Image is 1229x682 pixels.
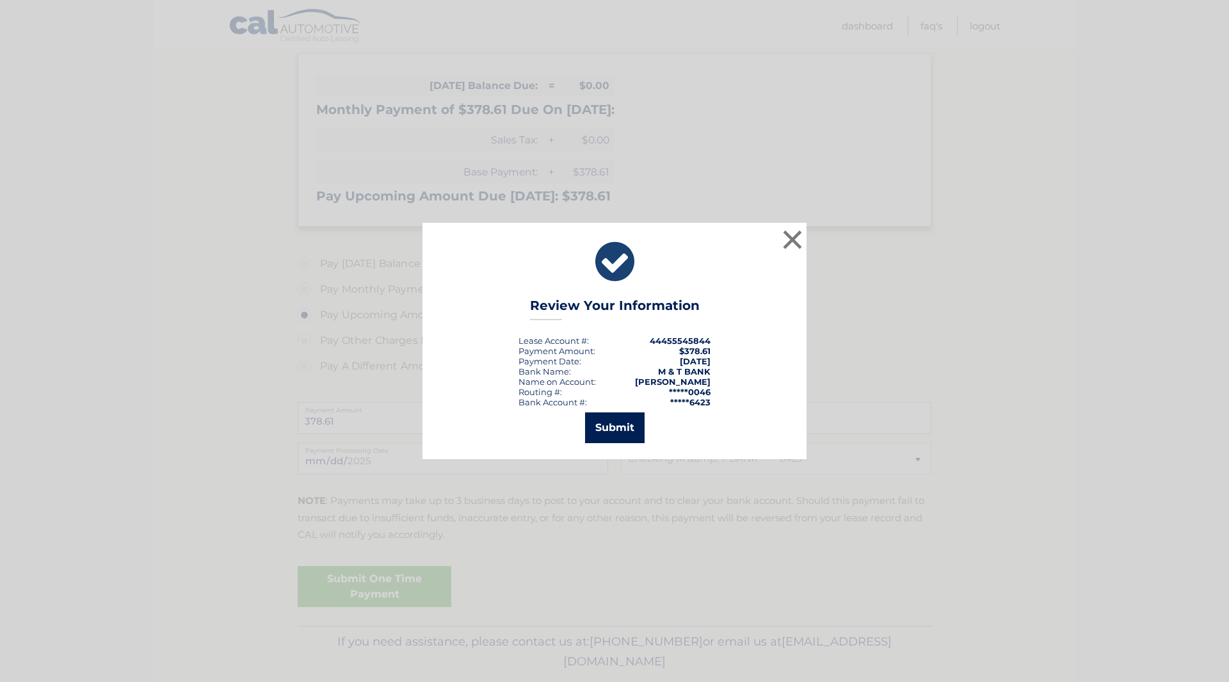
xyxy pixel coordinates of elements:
[518,397,587,407] div: Bank Account #:
[585,412,645,443] button: Submit
[518,387,562,397] div: Routing #:
[650,336,711,346] strong: 44455545844
[518,356,579,366] span: Payment Date
[518,377,596,387] div: Name on Account:
[518,366,571,377] div: Bank Name:
[518,346,595,356] div: Payment Amount:
[635,377,711,387] strong: [PERSON_NAME]
[780,227,805,252] button: ×
[658,366,711,377] strong: M & T BANK
[518,356,581,366] div: :
[679,346,711,356] span: $378.61
[680,356,711,366] span: [DATE]
[530,298,700,320] h3: Review Your Information
[518,336,589,346] div: Lease Account #:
